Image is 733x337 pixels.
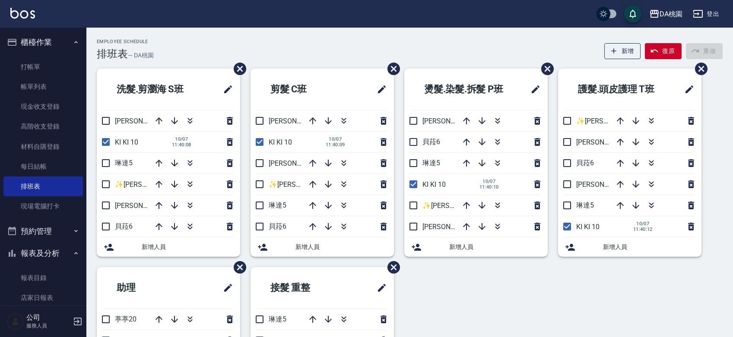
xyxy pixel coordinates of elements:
span: 葶葶20 [115,315,136,323]
span: 10/07 [326,136,345,142]
span: [PERSON_NAME]8 [269,117,324,125]
span: 修改班表的標題 [218,79,233,100]
span: 新增人員 [142,243,233,252]
span: [PERSON_NAME]8 [115,202,171,210]
span: KI KI 10 [422,180,446,189]
span: 刪除班表 [535,56,555,82]
span: 11:40:08 [172,142,191,148]
span: 10/07 [172,136,191,142]
span: ✨[PERSON_NAME][PERSON_NAME] ✨16 [576,117,707,125]
span: 修改班表的標題 [371,79,387,100]
span: 琳達5 [115,159,133,167]
span: 新增人員 [295,243,387,252]
span: 貝菈6 [576,159,594,167]
span: 11:40:10 [479,184,499,190]
img: Logo [10,8,35,19]
span: [PERSON_NAME]8 [576,138,632,146]
h2: 護髮.頭皮護理 T班 [565,74,673,105]
span: 刪除班表 [381,56,401,82]
span: [PERSON_NAME]3 [576,180,632,189]
button: save [624,5,641,22]
span: 刪除班表 [227,255,248,280]
a: 報表目錄 [3,268,83,288]
div: 新增人員 [404,237,548,257]
button: 登出 [689,6,723,22]
span: [PERSON_NAME]3 [115,117,171,125]
span: 10/07 [479,179,499,184]
button: 報表及分析 [3,242,83,265]
a: 帳單列表 [3,77,83,97]
a: 每日結帳 [3,157,83,176]
button: 櫃檯作業 [3,31,83,54]
span: 修改班表的標題 [218,277,233,298]
button: DA桃園 [646,5,686,23]
span: 11:40:09 [326,142,345,148]
div: DA桃園 [660,9,682,19]
span: ✨[PERSON_NAME][PERSON_NAME] ✨16 [269,180,399,189]
div: 新增人員 [251,237,394,257]
span: KI KI 10 [269,138,292,146]
span: 修改班表的標題 [679,79,695,100]
p: 服務人員 [26,322,70,330]
span: 10/07 [633,221,653,227]
span: [PERSON_NAME]3 [422,117,478,125]
span: 新增人員 [449,243,541,252]
span: 琳達5 [269,201,286,209]
span: 琳達5 [422,159,440,167]
h2: 接髮 重整 [257,272,347,303]
a: 打帳單 [3,57,83,77]
span: 琳達5 [269,315,286,323]
h6: — DA桃園 [128,51,154,60]
span: 貝菈6 [422,138,440,146]
h2: 剪髮 C班 [257,74,346,105]
button: 復原 [645,43,682,59]
a: 現場電腦打卡 [3,196,83,216]
span: [PERSON_NAME]8 [422,223,478,231]
span: 修改班表的標題 [371,277,387,298]
h5: 公司 [26,313,70,322]
a: 排班表 [3,176,83,196]
div: 新增人員 [558,237,701,257]
span: 修改班表的標題 [525,79,541,100]
h3: 排班表 [97,48,128,60]
button: 預約管理 [3,220,83,243]
a: 現金收支登錄 [3,97,83,117]
span: KI KI 10 [115,138,138,146]
img: Person [7,313,24,330]
a: 高階收支登錄 [3,117,83,136]
button: 新增 [604,43,641,59]
h2: 燙髮.染髮.拆髮 P班 [411,74,519,105]
span: ✨[PERSON_NAME][PERSON_NAME] ✨16 [115,180,245,189]
span: ✨[PERSON_NAME][PERSON_NAME] ✨16 [422,202,553,210]
span: 琳達5 [576,201,594,209]
h2: 洗髮.剪瀏海 S班 [104,74,207,105]
span: 貝菈6 [269,222,286,230]
a: 材料自購登錄 [3,137,83,157]
h2: Employee Schedule [97,39,154,44]
span: 刪除班表 [227,56,248,82]
span: 11:40:12 [633,227,653,232]
h2: 助理 [104,272,183,303]
a: 店家日報表 [3,288,83,308]
span: 貝菈6 [115,222,133,230]
span: [PERSON_NAME]3 [269,159,324,167]
span: 新增人員 [603,243,695,252]
div: 新增人員 [97,237,240,257]
span: KI KI 10 [576,223,600,231]
span: 刪除班表 [689,56,709,82]
span: 刪除班表 [381,255,401,280]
